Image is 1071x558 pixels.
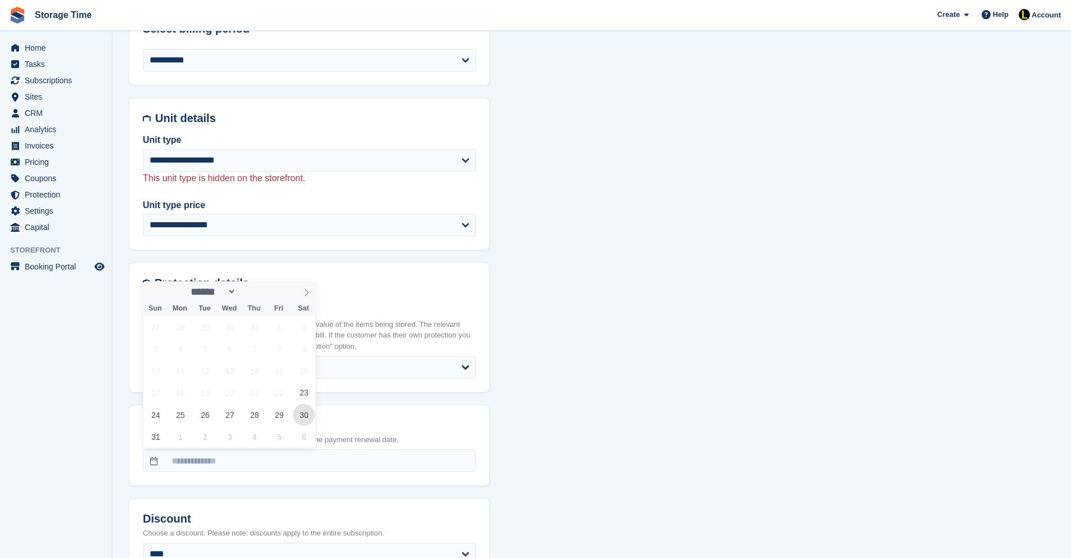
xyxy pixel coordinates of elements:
[293,316,315,338] span: August 2, 2025
[266,305,291,312] span: Fri
[293,404,315,426] span: August 30, 2025
[6,138,106,154] a: menu
[1019,9,1030,20] img: Laaibah Sarwar
[993,9,1009,20] span: Help
[293,338,315,360] span: August 9, 2025
[268,338,290,360] span: August 8, 2025
[169,426,191,448] span: September 1, 2025
[25,154,92,170] span: Pricing
[25,73,92,88] span: Subscriptions
[144,426,166,448] span: August 31, 2025
[268,426,290,448] span: September 5, 2025
[219,426,241,448] span: September 3, 2025
[6,154,106,170] a: menu
[155,277,476,290] h2: Protection details
[1032,10,1061,21] span: Account
[25,219,92,235] span: Capital
[25,259,92,274] span: Booking Portal
[144,382,166,404] span: August 17, 2025
[293,360,315,382] span: August 16, 2025
[143,112,151,125] img: unit-details-icon-595b0c5c156355b767ba7b61e002efae458ec76ed5ec05730b8e856ff9ea34a9.svg
[219,338,241,360] span: August 6, 2025
[144,360,166,382] span: August 10, 2025
[25,40,92,56] span: Home
[6,73,106,88] a: menu
[194,382,216,404] span: August 19, 2025
[242,305,266,312] span: Thu
[169,338,191,360] span: August 4, 2025
[143,199,476,212] label: Unit type price
[168,305,192,312] span: Mon
[144,316,166,338] span: July 27, 2025
[194,360,216,382] span: August 12, 2025
[268,404,290,426] span: August 29, 2025
[169,360,191,382] span: August 11, 2025
[169,404,191,426] span: August 25, 2025
[219,382,241,404] span: August 20, 2025
[25,187,92,202] span: Protection
[155,112,476,125] h2: Unit details
[6,40,106,56] a: menu
[291,305,316,312] span: Sat
[293,426,315,448] span: September 6, 2025
[194,338,216,360] span: August 5, 2025
[6,121,106,137] a: menu
[93,260,106,273] a: Preview store
[219,316,241,338] span: July 30, 2025
[10,245,112,256] span: Storefront
[6,219,106,235] a: menu
[6,170,106,186] a: menu
[243,316,265,338] span: July 31, 2025
[25,170,92,186] span: Coupons
[217,305,242,312] span: Wed
[143,305,168,312] span: Sun
[937,9,960,20] span: Create
[6,203,106,219] a: menu
[243,338,265,360] span: August 7, 2025
[243,404,265,426] span: August 28, 2025
[219,404,241,426] span: August 27, 2025
[219,360,241,382] span: August 13, 2025
[143,277,150,290] img: insurance-details-icon-731ffda60807649b61249b889ba3c5e2b5c27d34e2e1fb37a309f0fde93ff34a.svg
[236,286,272,298] input: Year
[169,382,191,404] span: August 18, 2025
[169,316,191,338] span: July 28, 2025
[243,360,265,382] span: August 14, 2025
[6,56,106,72] a: menu
[143,133,476,147] label: Unit type
[6,259,106,274] a: menu
[25,89,92,105] span: Sites
[25,121,92,137] span: Analytics
[268,382,290,404] span: August 22, 2025
[25,138,92,154] span: Invoices
[25,203,92,219] span: Settings
[194,426,216,448] span: September 2, 2025
[6,187,106,202] a: menu
[6,105,106,121] a: menu
[192,305,217,312] span: Tue
[268,360,290,382] span: August 15, 2025
[268,316,290,338] span: August 1, 2025
[243,382,265,404] span: August 21, 2025
[144,338,166,360] span: August 3, 2025
[25,56,92,72] span: Tasks
[194,316,216,338] span: July 29, 2025
[143,172,476,185] p: This unit type is hidden on the storefront.
[143,512,476,525] h2: Discount
[243,426,265,448] span: September 4, 2025
[144,404,166,426] span: August 24, 2025
[30,6,96,24] a: Storage Time
[293,382,315,404] span: August 23, 2025
[187,286,237,298] select: Month
[9,7,26,24] img: stora-icon-8386f47178a22dfd0bd8f6a31ec36ba5ce8667c1dd55bd0f319d3a0aa187defe.svg
[6,89,106,105] a: menu
[25,105,92,121] span: CRM
[194,404,216,426] span: August 26, 2025
[143,528,476,539] p: Choose a discount. Please note: discounts apply to the entire subscription.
